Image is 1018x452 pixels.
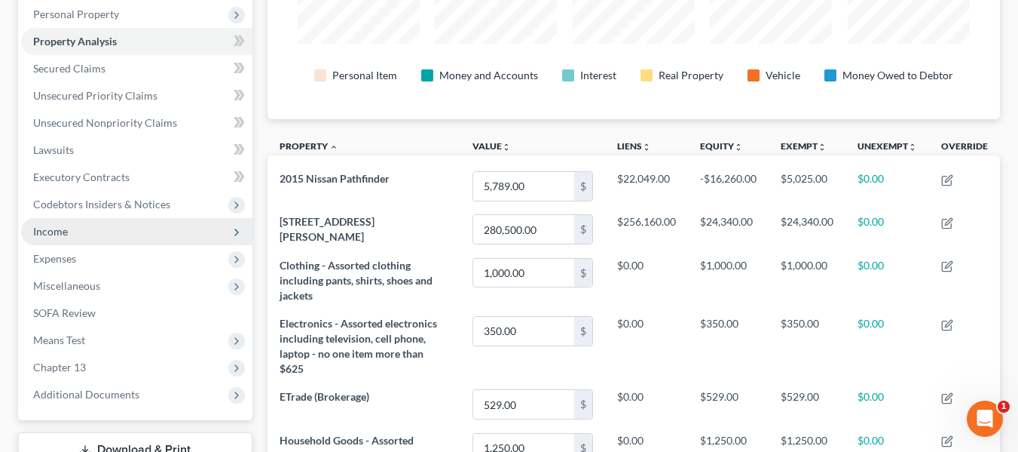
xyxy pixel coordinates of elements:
[33,252,76,265] span: Expenses
[33,306,96,319] span: SOFA Review
[574,172,592,201] div: $
[280,172,390,185] span: 2015 Nissan Pathfinder
[473,317,574,346] input: 0.00
[908,143,917,152] i: unfold_more
[845,251,929,309] td: $0.00
[858,140,917,152] a: Unexemptunfold_more
[33,334,85,346] span: Means Test
[21,28,252,55] a: Property Analysis
[33,35,117,48] span: Property Analysis
[605,251,688,309] td: $0.00
[769,251,845,309] td: $1,000.00
[21,137,252,164] a: Lawsuits
[33,62,105,75] span: Secured Claims
[473,172,574,201] input: 0.00
[332,68,397,83] div: Personal Item
[33,116,177,129] span: Unsecured Nonpriority Claims
[33,143,74,156] span: Lawsuits
[929,131,1000,165] th: Override
[605,383,688,426] td: $0.00
[33,388,139,401] span: Additional Documents
[842,68,953,83] div: Money Owed to Debtor
[605,165,688,208] td: $22,049.00
[781,140,827,152] a: Exemptunfold_more
[21,109,252,137] a: Unsecured Nonpriority Claims
[642,143,651,152] i: unfold_more
[472,140,511,152] a: Valueunfold_more
[574,215,592,244] div: $
[688,208,769,251] td: $24,340.00
[280,215,374,243] span: [STREET_ADDRESS][PERSON_NAME]
[33,89,157,102] span: Unsecured Priority Claims
[21,164,252,191] a: Executory Contracts
[845,309,929,383] td: $0.00
[33,171,130,183] span: Executory Contracts
[33,8,119,20] span: Personal Property
[439,68,538,83] div: Money and Accounts
[700,140,743,152] a: Equityunfold_more
[845,165,929,208] td: $0.00
[659,68,723,83] div: Real Property
[769,383,845,426] td: $529.00
[998,401,1010,413] span: 1
[688,251,769,309] td: $1,000.00
[280,317,437,375] span: Electronics - Assorted electronics including television, cell phone, laptop - no one item more th...
[688,165,769,208] td: -$16,260.00
[769,309,845,383] td: $350.00
[766,68,800,83] div: Vehicle
[617,140,651,152] a: Liensunfold_more
[473,390,574,419] input: 0.00
[769,208,845,251] td: $24,340.00
[33,225,68,238] span: Income
[473,215,574,244] input: 0.00
[473,259,574,287] input: 0.00
[502,143,511,152] i: unfold_more
[605,309,688,383] td: $0.00
[21,300,252,327] a: SOFA Review
[280,390,369,403] span: ETrade (Brokerage)
[574,259,592,287] div: $
[33,198,170,211] span: Codebtors Insiders & Notices
[845,208,929,251] td: $0.00
[574,390,592,419] div: $
[605,208,688,251] td: $256,160.00
[769,165,845,208] td: $5,025.00
[818,143,827,152] i: unfold_more
[21,82,252,109] a: Unsecured Priority Claims
[280,140,338,152] a: Property expand_less
[967,401,1003,437] iframe: Intercom live chat
[329,143,338,152] i: expand_less
[574,317,592,346] div: $
[33,279,100,292] span: Miscellaneous
[688,383,769,426] td: $529.00
[21,55,252,82] a: Secured Claims
[845,383,929,426] td: $0.00
[280,259,433,302] span: Clothing - Assorted clothing including pants, shirts, shoes and jackets
[580,68,616,83] div: Interest
[688,309,769,383] td: $350.00
[734,143,743,152] i: unfold_more
[33,361,86,374] span: Chapter 13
